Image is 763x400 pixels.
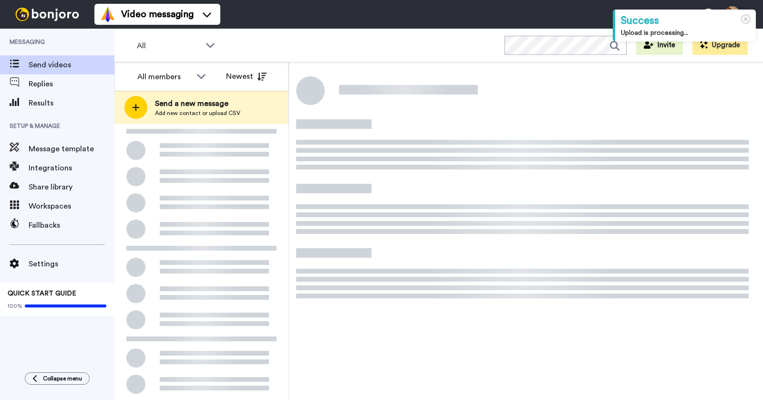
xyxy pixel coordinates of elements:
[137,40,201,52] span: All
[100,7,115,22] img: vm-color.svg
[8,302,22,310] span: 100%
[692,36,748,55] button: Upgrade
[621,28,750,38] div: Upload is processing...
[155,109,240,117] span: Add new contact or upload CSV
[155,98,240,109] span: Send a new message
[636,36,683,55] button: Invite
[29,143,114,155] span: Message template
[621,13,750,28] div: Success
[137,71,192,83] div: All members
[29,258,114,270] span: Settings
[29,200,114,212] span: Workspaces
[29,59,114,71] span: Send videos
[29,162,114,174] span: Integrations
[11,8,83,21] img: bj-logo-header-white.svg
[8,290,76,297] span: QUICK START GUIDE
[29,97,114,109] span: Results
[29,78,114,90] span: Replies
[219,67,274,86] button: Newest
[29,181,114,193] span: Share library
[29,220,114,231] span: Fallbacks
[43,375,82,382] span: Collapse menu
[121,8,194,21] span: Video messaging
[25,372,90,385] button: Collapse menu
